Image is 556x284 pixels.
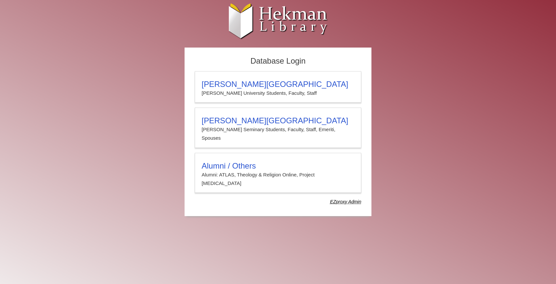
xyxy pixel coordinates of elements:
[202,171,354,188] p: Alumni: ATLAS, Theology & Religion Online, Project [MEDICAL_DATA]
[202,161,354,188] summary: Alumni / OthersAlumni: ATLAS, Theology & Religion Online, Project [MEDICAL_DATA]
[330,199,361,204] dfn: Use Alumni login
[195,108,361,148] a: [PERSON_NAME][GEOGRAPHIC_DATA][PERSON_NAME] Seminary Students, Faculty, Staff, Emeriti, Spouses
[202,80,354,89] h3: [PERSON_NAME][GEOGRAPHIC_DATA]
[195,71,361,103] a: [PERSON_NAME][GEOGRAPHIC_DATA][PERSON_NAME] University Students, Faculty, Staff
[202,89,354,97] p: [PERSON_NAME] University Students, Faculty, Staff
[191,54,365,68] h2: Database Login
[202,116,354,125] h3: [PERSON_NAME][GEOGRAPHIC_DATA]
[202,125,354,143] p: [PERSON_NAME] Seminary Students, Faculty, Staff, Emeriti, Spouses
[202,161,354,171] h3: Alumni / Others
